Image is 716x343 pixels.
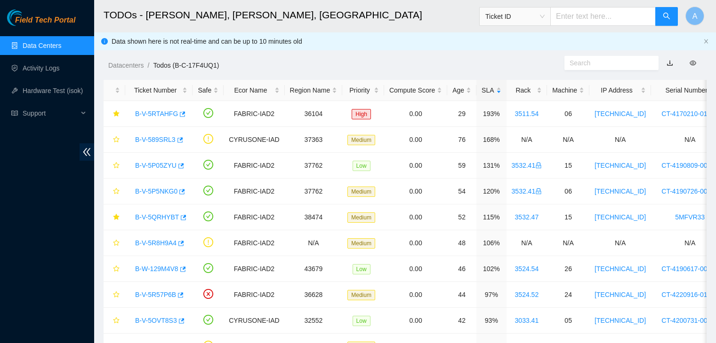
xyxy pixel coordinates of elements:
[23,64,60,72] a: Activity Logs
[135,265,178,273] a: B-W-129M4V8
[547,204,589,230] td: 15
[113,291,120,299] span: star
[224,179,284,204] td: FABRIC-IAD2
[384,204,447,230] td: 0.00
[285,308,343,334] td: 32552
[109,184,120,199] button: star
[655,7,678,26] button: search
[692,10,698,22] span: A
[108,62,144,69] a: Datacenters
[447,179,476,204] td: 54
[547,256,589,282] td: 26
[547,127,589,153] td: N/A
[109,287,120,302] button: star
[485,9,545,23] span: Ticket ID
[595,213,646,221] a: [TECHNICAL_ID]
[109,261,120,276] button: star
[384,179,447,204] td: 0.00
[80,143,94,161] span: double-left
[109,210,120,225] button: star
[135,110,178,117] a: B-V-5RTAHFG
[224,153,284,179] td: FABRIC-IAD2
[476,179,506,204] td: 120%
[203,108,213,118] span: check-circle
[113,136,120,144] span: star
[285,256,343,282] td: 43679
[224,204,284,230] td: FABRIC-IAD2
[447,204,476,230] td: 52
[547,282,589,308] td: 24
[224,256,284,282] td: FABRIC-IAD2
[384,282,447,308] td: 0.00
[11,110,18,117] span: read
[476,308,506,334] td: 93%
[285,179,343,204] td: 37762
[135,162,177,169] a: B-V-5P05ZYU
[224,101,284,127] td: FABRIC-IAD2
[550,7,656,26] input: Enter text here...
[23,104,78,123] span: Support
[547,230,589,256] td: N/A
[589,127,651,153] td: N/A
[135,136,176,143] a: B-V-589SRL3
[23,42,61,49] a: Data Centers
[547,101,589,127] td: 06
[595,291,646,298] a: [TECHNICAL_ID]
[589,230,651,256] td: N/A
[595,317,646,324] a: [TECHNICAL_ID]
[109,313,120,328] button: star
[663,12,670,21] span: search
[535,162,542,169] span: lock
[690,60,696,66] span: eye
[535,188,542,195] span: lock
[109,158,120,173] button: star
[109,235,120,250] button: star
[109,132,120,147] button: star
[595,187,646,195] a: [TECHNICAL_ID]
[353,316,370,326] span: Low
[547,308,589,334] td: 05
[285,153,343,179] td: 37762
[353,264,370,274] span: Low
[224,127,284,153] td: CYRUSONE-IAD
[476,101,506,127] td: 193%
[224,230,284,256] td: FABRIC-IAD2
[285,230,343,256] td: N/A
[384,153,447,179] td: 0.00
[512,187,542,195] a: 3532.41lock
[515,291,539,298] a: 3524.52
[347,187,375,197] span: Medium
[285,282,343,308] td: 36628
[507,230,547,256] td: N/A
[515,317,539,324] a: 3033.41
[512,162,542,169] a: 3532.41lock
[447,153,476,179] td: 59
[7,9,48,26] img: Akamai Technologies
[203,186,213,195] span: check-circle
[113,110,120,118] span: star
[703,39,709,45] button: close
[113,317,120,325] span: star
[476,230,506,256] td: 106%
[384,127,447,153] td: 0.00
[203,263,213,273] span: check-circle
[285,101,343,127] td: 36104
[347,135,375,145] span: Medium
[113,214,120,221] span: star
[153,62,219,69] a: Todos (B-C-17F4UQ1)
[203,134,213,144] span: exclamation-circle
[384,256,447,282] td: 0.00
[476,127,506,153] td: 168%
[203,237,213,247] span: exclamation-circle
[660,55,680,70] button: download
[135,317,177,324] a: B-V-5OVT8S3
[347,212,375,223] span: Medium
[515,110,539,117] a: 3511.54
[447,101,476,127] td: 29
[384,230,447,256] td: 0.00
[703,39,709,44] span: close
[447,282,476,308] td: 44
[203,160,213,170] span: check-circle
[447,127,476,153] td: 76
[476,204,506,230] td: 115%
